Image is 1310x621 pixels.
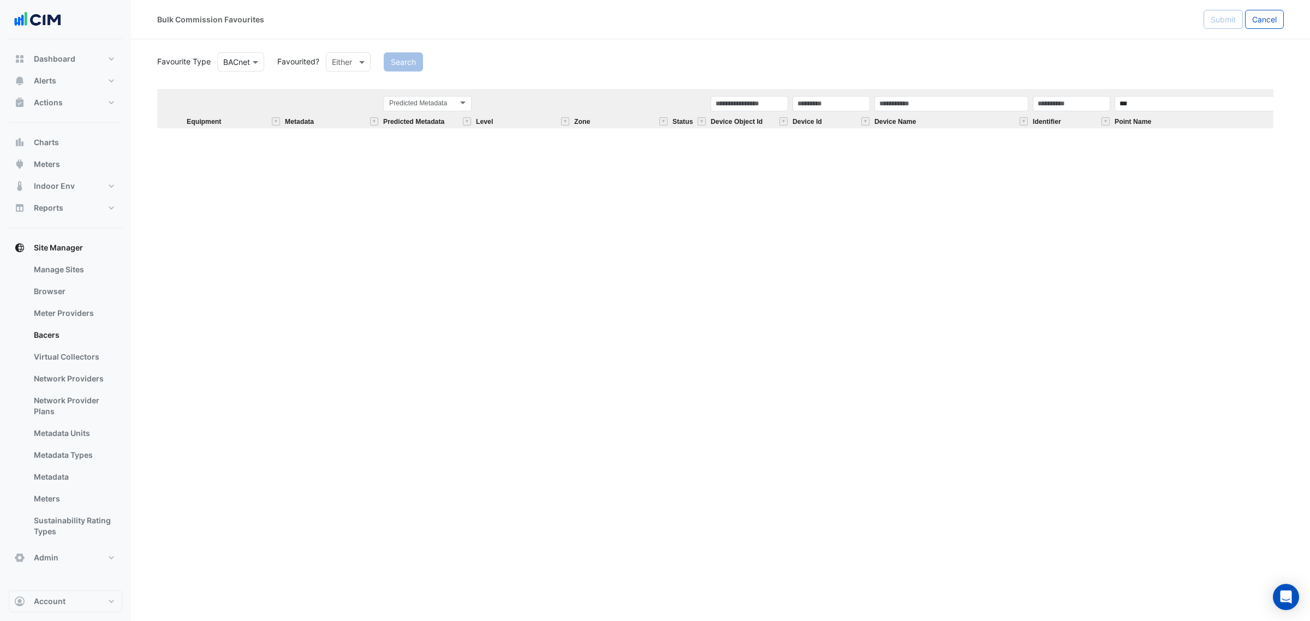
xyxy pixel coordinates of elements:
[187,118,221,126] span: Equipment
[14,242,25,253] app-icon: Site Manager
[711,118,763,126] span: Device Object Id
[14,552,25,563] app-icon: Admin
[9,153,122,175] button: Meters
[9,70,122,92] button: Alerts
[25,368,122,390] a: Network Providers
[672,118,693,126] span: Status
[14,159,25,170] app-icon: Meters
[874,118,916,126] span: Device Name
[476,118,493,126] span: Level
[25,324,122,346] a: Bacers
[1252,15,1277,24] span: Cancel
[25,510,122,542] a: Sustainability Rating Types
[25,346,122,368] a: Virtual Collectors
[34,75,56,86] span: Alerts
[14,137,25,148] app-icon: Charts
[793,118,822,126] span: Device Id
[9,197,122,219] button: Reports
[1273,584,1299,610] div: Open Intercom Messenger
[151,56,211,67] label: Favourite Type
[25,390,122,422] a: Network Provider Plans
[9,547,122,569] button: Admin
[34,137,59,148] span: Charts
[9,175,122,197] button: Indoor Env
[9,48,122,70] button: Dashboard
[1033,118,1061,126] span: Identifier
[34,596,65,607] span: Account
[1115,118,1151,126] span: Point Name
[9,237,122,259] button: Site Manager
[25,259,122,280] a: Manage Sites
[285,118,314,126] span: Metadata
[25,488,122,510] a: Meters
[9,132,122,153] button: Charts
[14,53,25,64] app-icon: Dashboard
[25,280,122,302] a: Browser
[34,53,75,64] span: Dashboard
[34,159,60,170] span: Meters
[271,56,319,67] label: Favourited?
[1245,10,1284,29] button: Cancel
[9,590,122,612] button: Account
[34,97,63,108] span: Actions
[34,202,63,213] span: Reports
[574,118,590,126] span: Zone
[34,552,58,563] span: Admin
[14,97,25,108] app-icon: Actions
[157,14,264,25] div: Bulk Commission Favourites
[9,259,122,547] div: Site Manager
[25,422,122,444] a: Metadata Units
[34,181,75,192] span: Indoor Env
[14,202,25,213] app-icon: Reports
[14,181,25,192] app-icon: Indoor Env
[25,444,122,466] a: Metadata Types
[383,118,444,126] span: Predicted Metadata
[13,9,62,31] img: Company Logo
[25,302,122,324] a: Meter Providers
[34,242,83,253] span: Site Manager
[14,75,25,86] app-icon: Alerts
[25,466,122,488] a: Metadata
[9,92,122,114] button: Actions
